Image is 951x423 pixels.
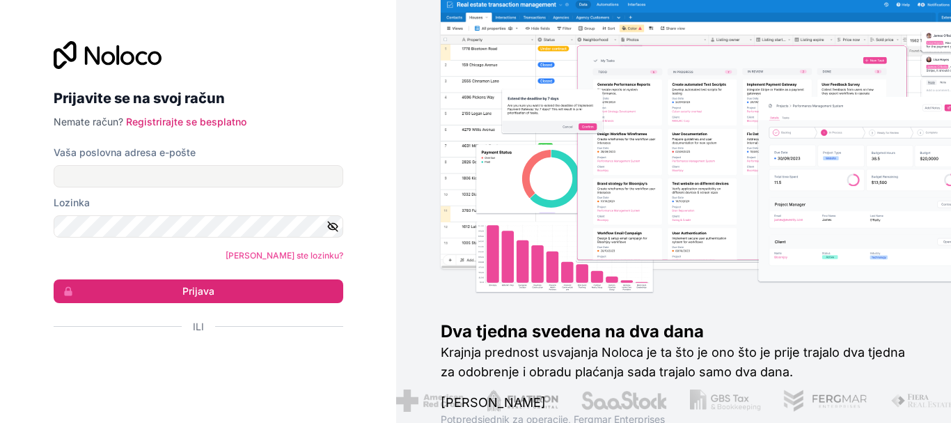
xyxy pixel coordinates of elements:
font: Krajnja prednost usvajanja Noloca je ta što je ono što je prije trajalo dva tjedna za odobrenje i... [441,345,905,379]
font: Dva tjedna svedena na dva dana [441,321,704,341]
input: E-mail adresa [54,165,343,187]
font: Vaša poslovna adresa e-pošte [54,146,196,158]
iframe: Dugme Prijavljivanje pomoću Google-a [47,349,339,380]
font: [PERSON_NAME] [441,395,546,410]
input: Lozinka [54,215,343,238]
font: Prijava [182,285,214,297]
a: [PERSON_NAME] ste lozinku? [226,250,343,261]
button: Prijava [54,279,343,303]
font: Lozinka [54,197,90,208]
font: Nemate račun? [54,116,123,128]
a: Registrirajte se besplatno [126,116,246,128]
img: /imovina/američki-crveni-križ-BAupjrZR.png [396,390,464,412]
font: Ili [193,321,204,332]
font: Prijavite se na svoj račun [54,90,225,107]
